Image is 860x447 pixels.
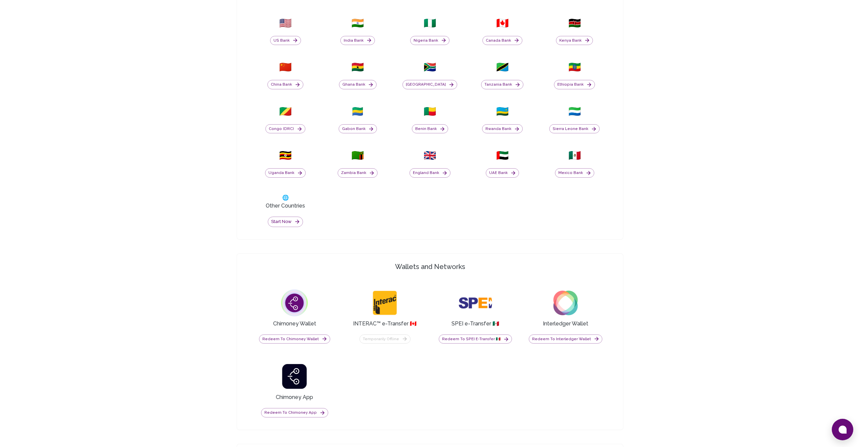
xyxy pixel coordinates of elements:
[496,149,509,162] span: 🇦🇪
[556,36,593,45] button: Kenya Bank
[351,17,364,29] span: 🇮🇳
[832,419,853,440] button: Open chat window
[279,17,292,29] span: 🇺🇸
[412,124,448,134] button: Benin Bank
[410,168,450,178] button: England Bank
[543,320,588,328] h3: Interledger Wallet
[278,286,311,320] img: dollar globe
[276,393,313,401] h3: Chimoney App
[340,36,375,45] button: India Bank
[568,61,581,73] span: 🇪🇹
[279,149,292,162] span: 🇺🇬
[282,194,289,202] span: 🌐
[482,36,522,45] button: Canada Bank
[273,320,316,328] h3: Chimoney Wallet
[568,105,581,118] span: 🇸🇱
[270,36,301,45] button: US Bank
[368,286,402,320] img: dollar globe
[451,320,499,328] h3: SPEI e-Transfer 🇲🇽
[266,202,305,210] h3: Other Countries
[424,105,436,118] span: 🇧🇯
[353,320,417,328] h3: INTERAC™ e-Transfer 🇨🇦
[424,61,436,73] span: 🇿🇦
[351,149,364,162] span: 🇿🇲
[279,61,292,73] span: 🇨🇳
[496,61,509,73] span: 🇹🇿
[410,36,449,45] button: Nigeria Bank
[402,80,457,89] button: [GEOGRAPHIC_DATA]
[424,17,436,29] span: 🇳🇬
[555,168,594,178] button: Mexico Bank
[549,124,600,134] button: Sierra Leone Bank
[278,360,311,393] img: dollar globe
[265,124,305,134] button: Congo (DRC)
[279,105,292,118] span: 🇨🇬
[549,286,583,320] img: dollar globe
[496,105,509,118] span: 🇷🇼
[529,334,602,344] button: Redeem to Interledger Wallet
[568,149,581,162] span: 🇲🇽
[424,149,436,162] span: 🇬🇧
[482,124,523,134] button: Rwanda Bank
[351,105,364,118] span: 🇬🇦
[481,80,523,89] button: Tanzania Bank
[554,80,595,89] button: Ethiopia Bank
[338,168,378,178] button: Zambia Bank
[351,61,364,73] span: 🇬🇭
[339,80,377,89] button: Ghana Bank
[261,408,328,417] button: Redeem to Chimoney App
[459,286,492,320] img: dollar globe
[568,17,581,29] span: 🇰🇪
[339,124,377,134] button: Gabon Bank
[268,217,303,227] button: Start now
[240,262,620,271] h4: Wallets and Networks
[259,334,330,344] button: Redeem to Chimoney Wallet
[267,80,303,89] button: China Bank
[439,334,512,344] button: Redeem to SPEI e-Transfer 🇲🇽
[496,17,509,29] span: 🇨🇦
[486,168,519,178] button: UAE Bank
[265,168,306,178] button: Uganda Bank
